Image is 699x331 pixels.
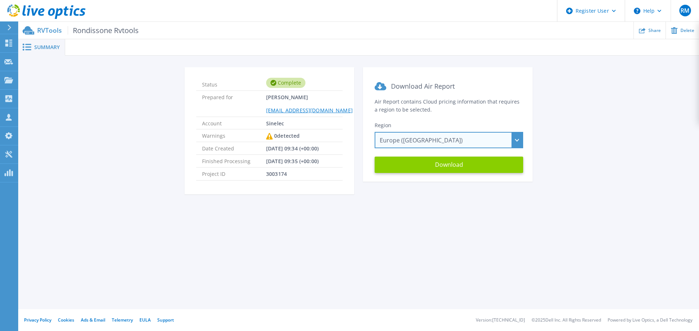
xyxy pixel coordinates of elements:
span: Project ID [202,167,266,180]
li: Powered by Live Optics, a Dell Technology [608,318,692,323]
div: Complete [266,78,305,88]
button: Download [375,157,523,173]
div: 0 detected [266,129,300,142]
span: Status [202,78,266,88]
span: Delete [680,28,694,33]
span: Sinelec [266,117,284,129]
span: Summary [34,45,60,50]
span: Region [375,122,391,129]
span: Rondissone Rvtools [68,26,139,35]
li: Version: [TECHNICAL_ID] [476,318,525,323]
span: Prepared for [202,91,266,116]
a: [EMAIL_ADDRESS][DOMAIN_NAME] [266,107,353,114]
li: © 2025 Dell Inc. All Rights Reserved [532,318,601,323]
span: Account [202,117,266,129]
span: RM [680,8,690,13]
span: Warnings [202,129,266,142]
span: Finished Processing [202,155,266,167]
span: Air Report contains Cloud pricing information that requires a region to be selected. [375,98,520,113]
a: EULA [139,317,151,323]
div: Europe ([GEOGRAPHIC_DATA]) [375,132,523,148]
span: 3003174 [266,167,287,180]
span: Share [648,28,661,33]
p: RVTools [37,26,139,35]
a: Privacy Policy [24,317,51,323]
span: [DATE] 09:35 (+00:00) [266,155,319,167]
span: [DATE] 09:34 (+00:00) [266,142,319,154]
span: Download Air Report [391,82,455,90]
a: Ads & Email [81,317,105,323]
a: Support [157,317,174,323]
span: [PERSON_NAME] [266,91,353,116]
a: Telemetry [112,317,133,323]
span: Date Created [202,142,266,154]
a: Cookies [58,317,74,323]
